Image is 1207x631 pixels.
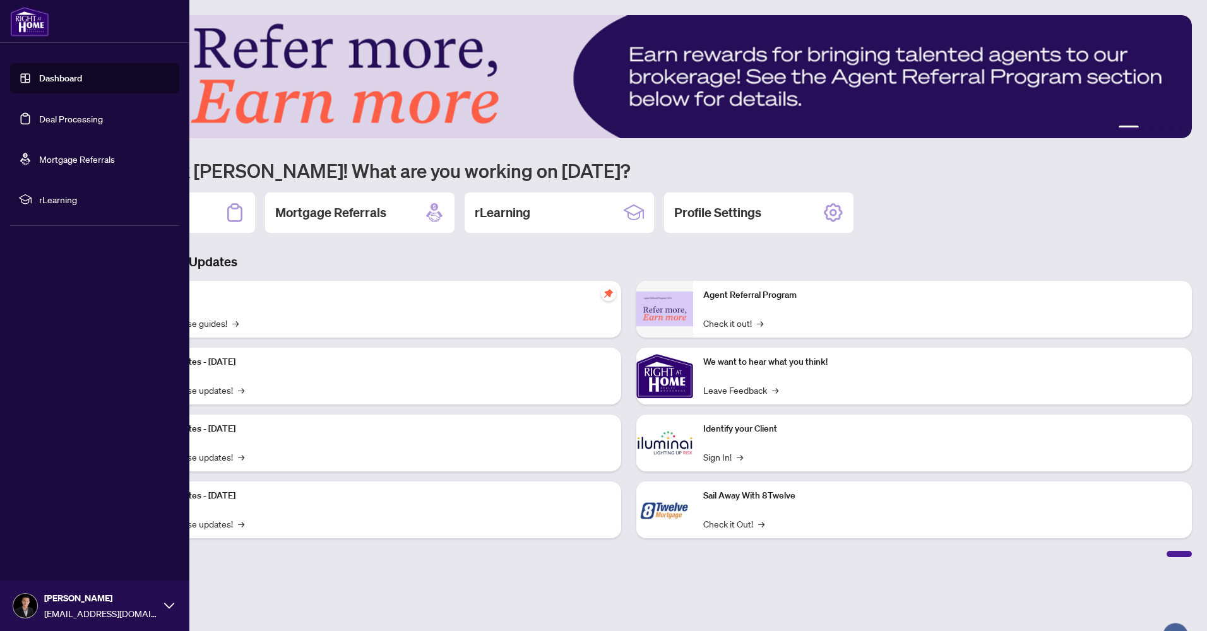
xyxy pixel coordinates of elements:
[1156,587,1194,625] button: Open asap
[39,192,170,206] span: rLearning
[636,348,693,404] img: We want to hear what you think!
[44,606,158,620] span: [EMAIL_ADDRESS][DOMAIN_NAME]
[703,489,1182,503] p: Sail Away With 8Twelve
[1154,126,1159,131] button: 3
[737,450,743,464] span: →
[758,517,764,531] span: →
[66,253,1192,271] h3: Brokerage & Industry Updates
[133,422,611,436] p: Platform Updates - [DATE]
[238,383,244,397] span: →
[1164,126,1169,131] button: 4
[703,422,1182,436] p: Identify your Client
[39,73,82,84] a: Dashboard
[13,594,37,618] img: Profile Icon
[238,450,244,464] span: →
[66,158,1192,182] h1: Welcome back [PERSON_NAME]! What are you working on [DATE]?
[1174,126,1179,131] button: 5
[703,355,1182,369] p: We want to hear what you think!
[636,415,693,471] img: Identify your Client
[66,15,1192,138] img: Slide 0
[757,316,763,330] span: →
[703,316,763,330] a: Check it out!→
[601,286,616,301] span: pushpin
[475,204,530,221] h2: rLearning
[133,288,611,302] p: Self-Help
[44,591,158,605] span: [PERSON_NAME]
[772,383,778,397] span: →
[39,153,115,165] a: Mortgage Referrals
[238,517,244,531] span: →
[39,113,103,124] a: Deal Processing
[636,292,693,326] img: Agent Referral Program
[703,517,764,531] a: Check it Out!→
[703,383,778,397] a: Leave Feedback→
[674,204,761,221] h2: Profile Settings
[275,204,386,221] h2: Mortgage Referrals
[703,288,1182,302] p: Agent Referral Program
[703,450,743,464] a: Sign In!→
[1144,126,1149,131] button: 2
[10,6,49,37] img: logo
[1119,126,1139,131] button: 1
[133,355,611,369] p: Platform Updates - [DATE]
[133,489,611,503] p: Platform Updates - [DATE]
[232,316,239,330] span: →
[636,481,693,538] img: Sail Away With 8Twelve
